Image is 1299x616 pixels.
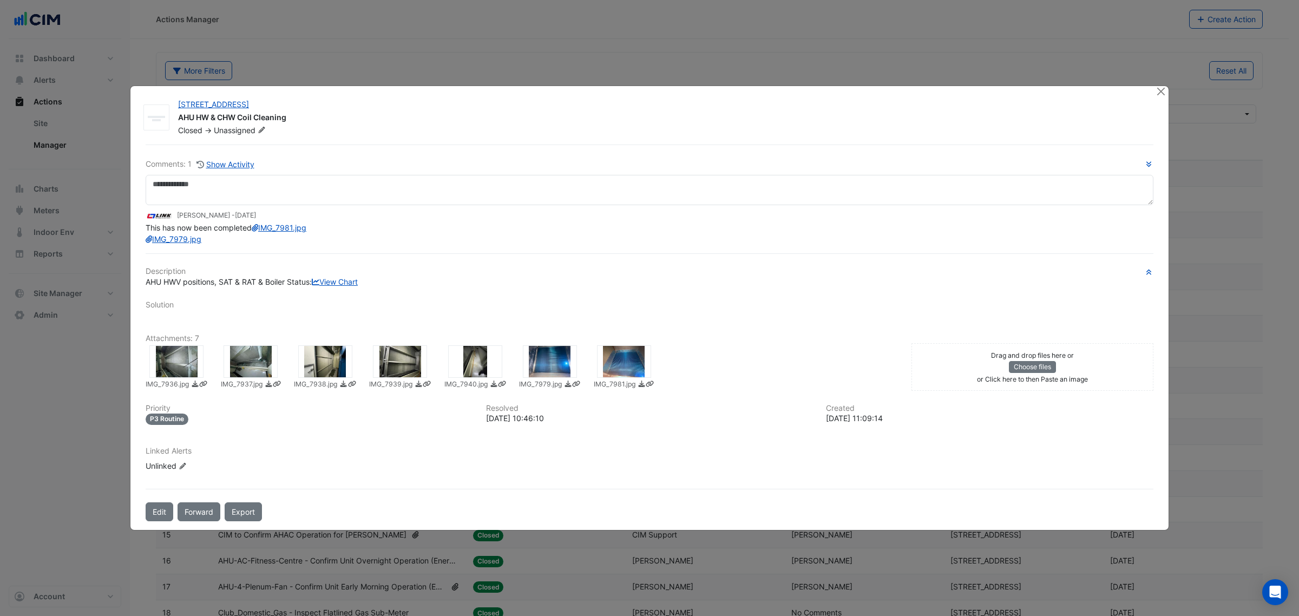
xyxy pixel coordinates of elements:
h6: Resolved [486,404,813,413]
h6: Attachments: 7 [146,334,1153,343]
button: Close [1155,86,1166,97]
span: Unassigned [214,125,268,136]
div: [DATE] 10:46:10 [486,412,813,424]
a: View Chart [312,277,358,286]
div: P3 Routine [146,414,188,425]
div: IMG_7981.jpg [597,345,651,378]
small: IMG_7939.jpg [369,379,412,391]
a: IMG_7981.jpg [252,223,306,232]
span: This has now been completed [146,223,306,244]
a: Export [225,502,262,521]
small: IMG_7940.jpg [444,379,488,391]
div: IMG_7939.jpg [373,345,427,378]
small: Drag and drop files here or [991,351,1074,359]
a: Copy link to clipboard [498,379,506,391]
div: IMG_7938.jpg [298,345,352,378]
button: Edit [146,502,173,521]
div: Open Intercom Messenger [1262,579,1288,605]
a: Download [490,379,498,391]
span: 2025-07-31 10:44:44 [235,211,256,219]
small: or Click here to then Paste an image [977,375,1088,383]
button: Forward [178,502,220,521]
button: Choose files [1009,361,1056,373]
div: IMG_7937.jpg [224,345,278,378]
a: Download [191,379,199,391]
span: -> [205,126,212,135]
button: Show Activity [196,158,255,171]
div: Unlinked [146,460,275,471]
div: [DATE] 11:09:14 [826,412,1153,424]
a: Download [415,379,423,391]
div: IMG_7936.jpg [149,345,204,378]
h6: Created [826,404,1153,413]
a: Download [339,379,347,391]
h6: Solution [146,300,1153,310]
a: Copy link to clipboard [199,379,207,391]
span: Closed [178,126,202,135]
a: Copy link to clipboard [273,379,281,391]
h6: Description [146,267,1153,276]
a: Download [638,379,646,391]
a: Copy link to clipboard [423,379,431,391]
small: [PERSON_NAME] - [177,211,256,220]
a: Copy link to clipboard [348,379,356,391]
fa-icon: Edit Linked Alerts [179,462,187,470]
a: [STREET_ADDRESS] [178,100,249,109]
a: Copy link to clipboard [646,379,654,391]
h6: Priority [146,404,473,413]
small: IMG_7936.jpg [146,379,189,391]
div: IMG_7940.jpg [448,345,502,378]
h6: Linked Alerts [146,447,1153,456]
a: Download [265,379,273,391]
div: Comments: 1 [146,158,255,171]
a: IMG_7979.jpg [146,234,201,244]
div: AHU HW & CHW Coil Cleaning [178,112,1143,125]
a: Copy link to clipboard [572,379,580,391]
small: IMG_7979.jpg [519,379,562,391]
small: IMG_7981.jpg [594,379,635,391]
small: IMG_7937.jpg [221,379,263,391]
img: Link Mechanical [146,210,173,222]
span: AHU HWV positions, SAT & RAT & Boiler Status: [146,277,358,286]
a: Download [564,379,572,391]
small: IMG_7938.jpg [294,379,337,391]
div: IMG_7979.jpg [523,345,577,378]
